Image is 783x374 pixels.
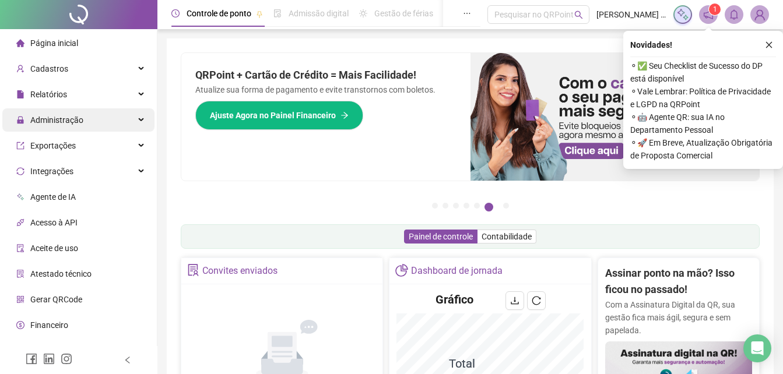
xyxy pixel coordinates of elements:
[470,53,760,181] img: banner%2F75947b42-3b94-469c-a360-407c2d3115d7.png
[30,38,78,48] span: Página inicial
[30,295,82,304] span: Gerar QRCode
[30,192,76,202] span: Agente de IA
[16,244,24,252] span: audit
[16,90,24,98] span: file
[16,116,24,124] span: lock
[16,65,24,73] span: user-add
[187,264,199,276] span: solution
[676,8,689,21] img: sparkle-icon.fc2bf0ac1784a2077858766a79e2daf3.svg
[61,353,72,365] span: instagram
[289,9,349,18] span: Admissão digital
[359,9,367,17] span: sun
[751,6,768,23] img: 85294
[574,10,583,19] span: search
[30,320,68,330] span: Financeiro
[16,218,24,227] span: api
[436,291,473,308] h4: Gráfico
[713,5,717,13] span: 1
[171,9,180,17] span: clock-circle
[16,142,24,150] span: export
[709,3,721,15] sup: 1
[340,111,349,119] span: arrow-right
[605,265,752,298] h2: Assinar ponto na mão? Isso ficou no passado!
[256,10,263,17] span: pushpin
[16,39,24,47] span: home
[765,41,773,49] span: close
[474,203,480,209] button: 5
[30,218,78,227] span: Acesso à API
[195,67,457,83] h2: QRPoint + Cartão de Crédito = Mais Facilidade!
[484,203,493,211] button: 6
[195,101,363,130] button: Ajuste Agora no Painel Financeiro
[195,83,457,96] p: Atualize sua forma de pagamento e evite transtornos com boletos.
[630,111,776,136] span: ⚬ 🤖 Agente QR: sua IA no Departamento Pessoal
[202,261,278,281] div: Convites enviados
[630,38,672,51] span: Novidades !
[532,296,541,305] span: reload
[596,8,666,21] span: [PERSON_NAME] - Tecsar Engenharia
[630,59,776,85] span: ⚬ ✅ Seu Checklist de Sucesso do DP está disponível
[30,269,92,278] span: Atestado técnico
[210,109,336,122] span: Ajuste Agora no Painel Financeiro
[432,203,438,209] button: 1
[743,334,771,362] div: Open Intercom Messenger
[273,9,282,17] span: file-done
[30,115,83,125] span: Administração
[16,321,24,329] span: dollar
[124,356,132,364] span: left
[409,232,473,241] span: Painel de controle
[43,353,55,365] span: linkedin
[411,261,503,281] div: Dashboard de jornada
[30,90,67,99] span: Relatórios
[443,203,448,209] button: 2
[30,64,68,73] span: Cadastros
[395,264,408,276] span: pie-chart
[187,9,251,18] span: Controle de ponto
[453,203,459,209] button: 3
[374,9,433,18] span: Gestão de férias
[16,295,24,304] span: qrcode
[482,232,532,241] span: Contabilidade
[16,167,24,175] span: sync
[605,298,752,337] p: Com a Assinatura Digital da QR, sua gestão fica mais ágil, segura e sem papelada.
[463,9,471,17] span: ellipsis
[630,85,776,111] span: ⚬ Vale Lembrar: Política de Privacidade e LGPD na QRPoint
[503,203,509,209] button: 7
[26,353,37,365] span: facebook
[510,296,519,305] span: download
[703,9,714,20] span: notification
[729,9,739,20] span: bell
[30,244,78,253] span: Aceite de uso
[464,203,469,209] button: 4
[630,136,776,162] span: ⚬ 🚀 Em Breve, Atualização Obrigatória de Proposta Comercial
[30,141,76,150] span: Exportações
[30,167,73,176] span: Integrações
[16,270,24,278] span: solution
